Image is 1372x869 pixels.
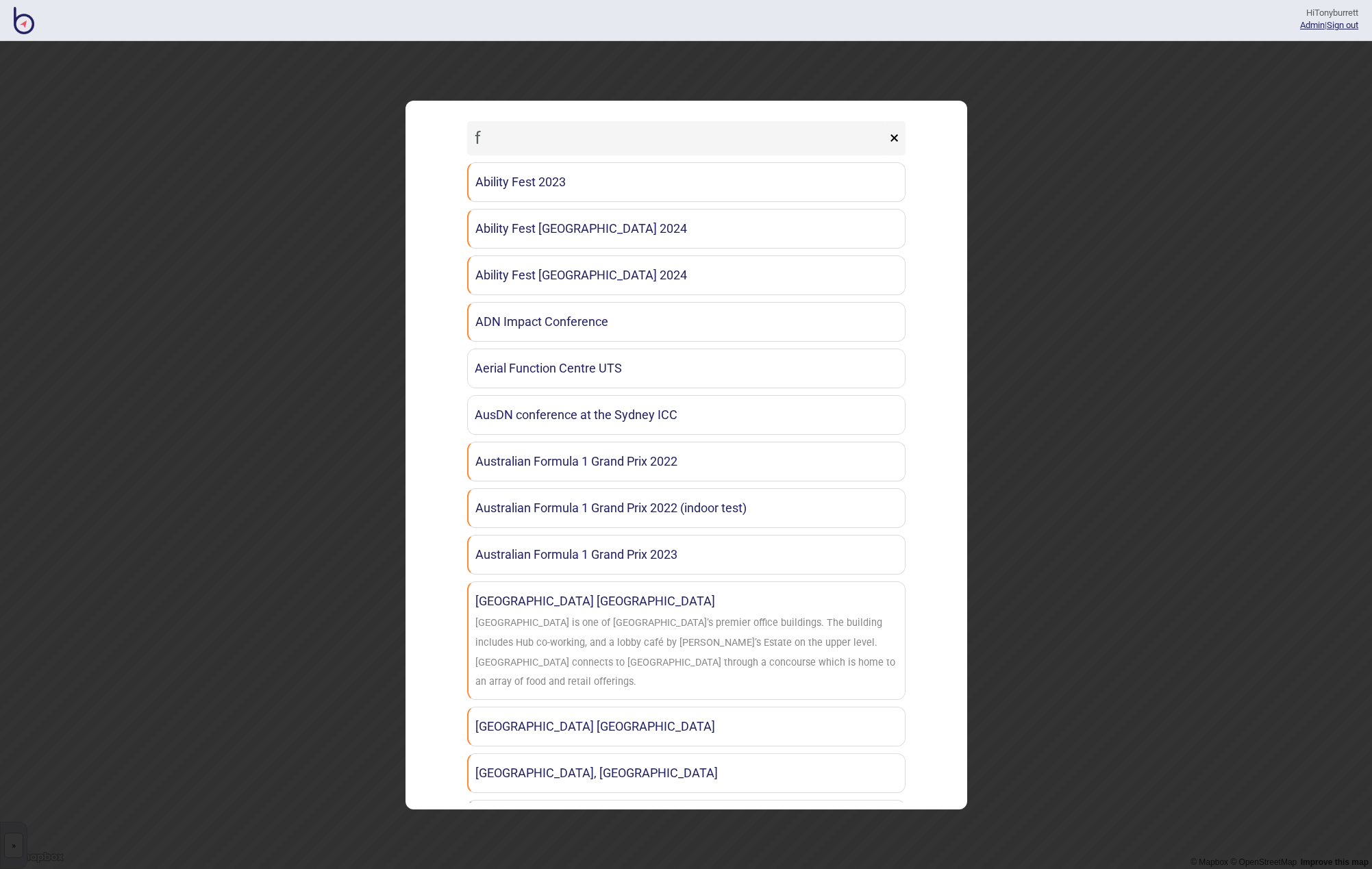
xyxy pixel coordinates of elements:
[467,800,906,840] a: DFO Homebush
[467,442,906,481] a: Australian Formula 1 Grand Prix 2022
[1300,20,1325,30] a: Admin
[467,209,906,249] a: Ability Fest [GEOGRAPHIC_DATA] 2024
[1300,7,1358,19] div: Hi Tonyburrett
[1300,20,1327,30] span: |
[467,162,906,202] a: Ability Fest 2023
[467,535,906,575] a: Australian Formula 1 Grand Prix 2023
[467,255,906,295] a: Ability Fest [GEOGRAPHIC_DATA] 2024
[883,121,906,155] button: ×
[467,753,906,793] a: [GEOGRAPHIC_DATA], [GEOGRAPHIC_DATA]
[467,488,906,528] a: Australian Formula 1 Grand Prix 2022 (indoor test)
[467,302,906,342] a: ADN Impact Conference
[1327,20,1358,30] button: Sign out
[467,349,906,388] a: Aerial Function Centre UTS
[467,121,886,155] input: Search locations by tag + name
[14,7,34,34] img: BindiMaps CMS
[467,581,906,700] a: [GEOGRAPHIC_DATA] [GEOGRAPHIC_DATA][GEOGRAPHIC_DATA] is one of [GEOGRAPHIC_DATA]’s premier office...
[467,395,906,435] a: AusDN conference at the Sydney ICC
[467,707,906,746] a: [GEOGRAPHIC_DATA] [GEOGRAPHIC_DATA]
[475,614,898,692] div: Brookfield Place lobby is one of Sydney’s premier office buildings. The building includes Hub co-...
